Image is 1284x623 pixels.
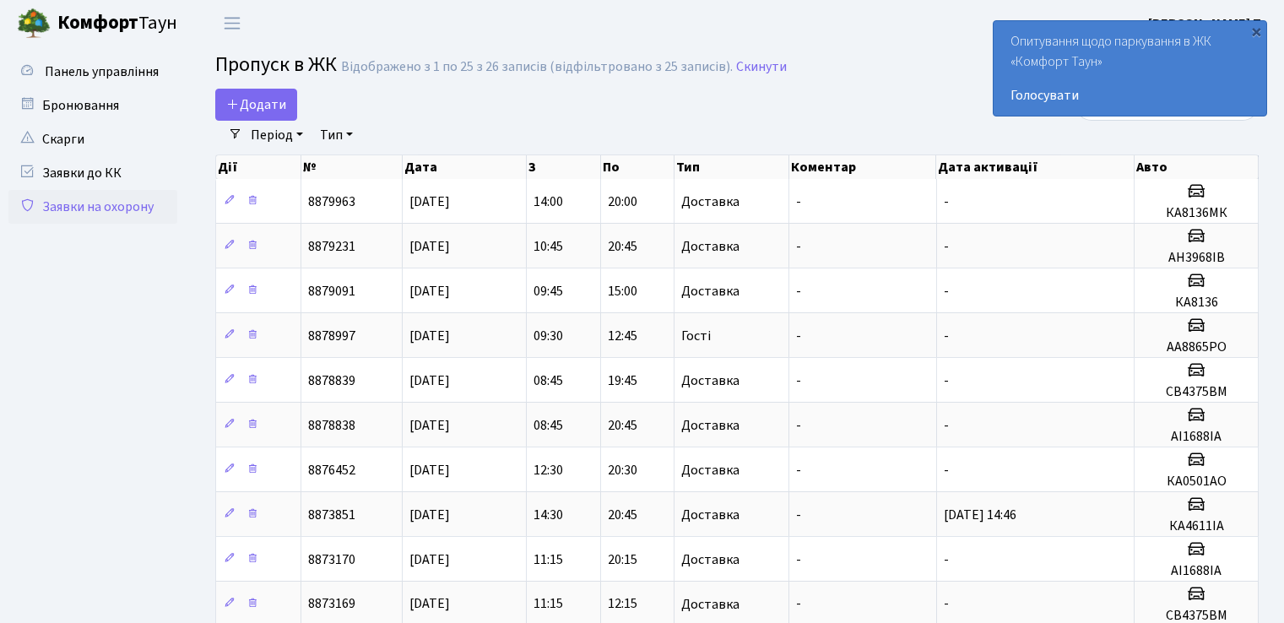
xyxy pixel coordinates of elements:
div: Відображено з 1 по 25 з 26 записів (відфільтровано з 25 записів). [341,59,733,75]
span: - [944,192,949,211]
span: 14:00 [534,192,563,211]
span: - [944,237,949,256]
span: 20:45 [608,416,637,435]
th: Авто [1135,155,1259,179]
span: Доставка [681,419,740,432]
h5: АІ1688ІА [1141,563,1251,579]
span: [DATE] [409,327,450,345]
span: Доставка [681,374,740,387]
span: Пропуск в ЖК [215,50,337,79]
span: 8879231 [308,237,355,256]
a: Бронювання [8,89,177,122]
span: Додати [226,95,286,114]
a: Скарги [8,122,177,156]
span: 10:45 [534,237,563,256]
span: 20:30 [608,461,637,479]
span: [DATE] [409,550,450,569]
span: Доставка [681,508,740,522]
th: № [301,155,403,179]
span: - [796,371,801,390]
th: Дата активації [936,155,1135,179]
th: Дії [216,155,301,179]
span: Доставка [681,463,740,477]
span: - [944,282,949,301]
th: Дата [403,155,527,179]
span: - [796,595,801,614]
span: Доставка [681,240,740,253]
span: 8878838 [308,416,355,435]
span: Доставка [681,553,740,566]
th: З [527,155,600,179]
span: 12:15 [608,595,637,614]
h5: КА0501АО [1141,474,1251,490]
a: Заявки до КК [8,156,177,190]
span: - [944,550,949,569]
span: - [796,282,801,301]
h5: АІ1688ІА [1141,429,1251,445]
span: [DATE] [409,237,450,256]
span: Таун [57,9,177,38]
span: - [796,327,801,345]
span: 8873851 [308,506,355,524]
a: Скинути [736,59,787,75]
span: - [796,416,801,435]
div: Опитування щодо паркування в ЖК «Комфорт Таун» [994,21,1266,116]
h5: СВ4375ВМ [1141,384,1251,400]
span: Гості [681,329,711,343]
span: 15:00 [608,282,637,301]
span: [DATE] [409,282,450,301]
h5: АН3968ІВ [1141,250,1251,266]
button: Переключити навігацію [211,9,253,37]
span: - [796,550,801,569]
span: 8879963 [308,192,355,211]
span: - [944,461,949,479]
span: Доставка [681,284,740,298]
span: Доставка [681,598,740,611]
span: [DATE] [409,416,450,435]
a: Період [244,121,310,149]
span: - [944,416,949,435]
span: [DATE] [409,192,450,211]
a: Тип [313,121,360,149]
span: - [796,506,801,524]
span: 14:30 [534,506,563,524]
th: По [601,155,675,179]
b: Комфорт [57,9,138,36]
a: Додати [215,89,297,121]
span: [DATE] [409,371,450,390]
span: [DATE] 14:46 [944,506,1016,524]
span: 12:30 [534,461,563,479]
span: Доставка [681,195,740,209]
span: [DATE] [409,506,450,524]
span: 11:15 [534,595,563,614]
span: 09:45 [534,282,563,301]
a: Панель управління [8,55,177,89]
span: - [796,237,801,256]
span: [DATE] [409,461,450,479]
span: 20:15 [608,550,637,569]
span: 08:45 [534,371,563,390]
span: Панель управління [45,62,159,81]
th: Коментар [789,155,936,179]
span: [DATE] [409,595,450,614]
span: - [796,461,801,479]
h5: КА8136МК [1141,205,1251,221]
span: - [944,595,949,614]
span: 8878997 [308,327,355,345]
h5: КА8136 [1141,295,1251,311]
span: 11:15 [534,550,563,569]
a: Голосувати [1010,85,1249,106]
span: 8873170 [308,550,355,569]
span: 8876452 [308,461,355,479]
span: 8879091 [308,282,355,301]
img: logo.png [17,7,51,41]
span: 20:45 [608,237,637,256]
span: 08:45 [534,416,563,435]
span: - [944,371,949,390]
span: 20:45 [608,506,637,524]
a: Заявки на охорону [8,190,177,224]
a: [PERSON_NAME] Т. [1148,14,1264,34]
b: [PERSON_NAME] Т. [1148,14,1264,33]
span: 12:45 [608,327,637,345]
div: × [1248,23,1265,40]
